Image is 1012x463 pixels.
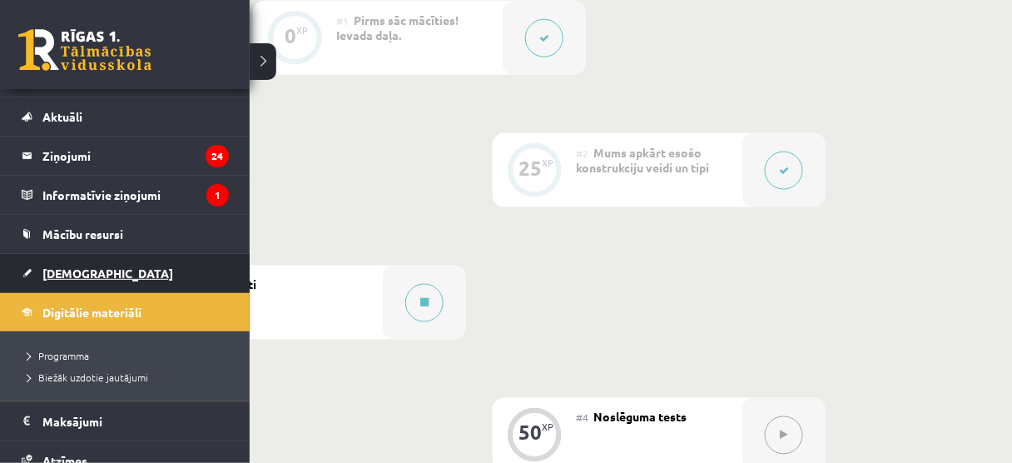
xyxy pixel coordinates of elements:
[42,227,123,241] span: Mācību resursi
[336,14,349,27] span: #1
[18,29,151,71] a: Rīgas 1. Tālmācības vidusskola
[518,426,542,441] div: 50
[285,28,296,43] div: 0
[42,266,173,281] span: [DEMOGRAPHIC_DATA]
[206,145,229,167] i: 24
[576,145,709,175] span: Mums apkārt esošo konstrukciju veidi un tipi
[22,402,229,441] a: Maksājumi
[21,371,148,384] span: Biežāk uzdotie jautājumi
[21,348,233,363] a: Programma
[42,402,229,441] legend: Maksājumi
[42,137,229,175] legend: Ziņojumi
[296,26,308,35] div: XP
[542,158,553,167] div: XP
[22,293,229,331] a: Digitālie materiāli
[22,97,229,136] a: Aktuāli
[42,109,82,124] span: Aktuāli
[21,370,233,385] a: Biežāk uzdotie jautājumi
[22,137,229,175] a: Ziņojumi24
[593,410,687,425] span: Noslēguma tests
[42,176,229,214] legend: Informatīvie ziņojumi
[336,12,459,42] span: Pirms sāc mācīties! Ievada daļa.
[22,176,229,214] a: Informatīvie ziņojumi1
[576,147,588,160] span: #2
[576,411,588,425] span: #4
[22,215,229,253] a: Mācību resursi
[518,161,542,176] div: 25
[21,349,89,362] span: Programma
[206,184,229,207] i: 1
[22,254,229,292] a: [DEMOGRAPHIC_DATA]
[42,305,141,320] span: Digitālie materiāli
[542,423,553,432] div: XP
